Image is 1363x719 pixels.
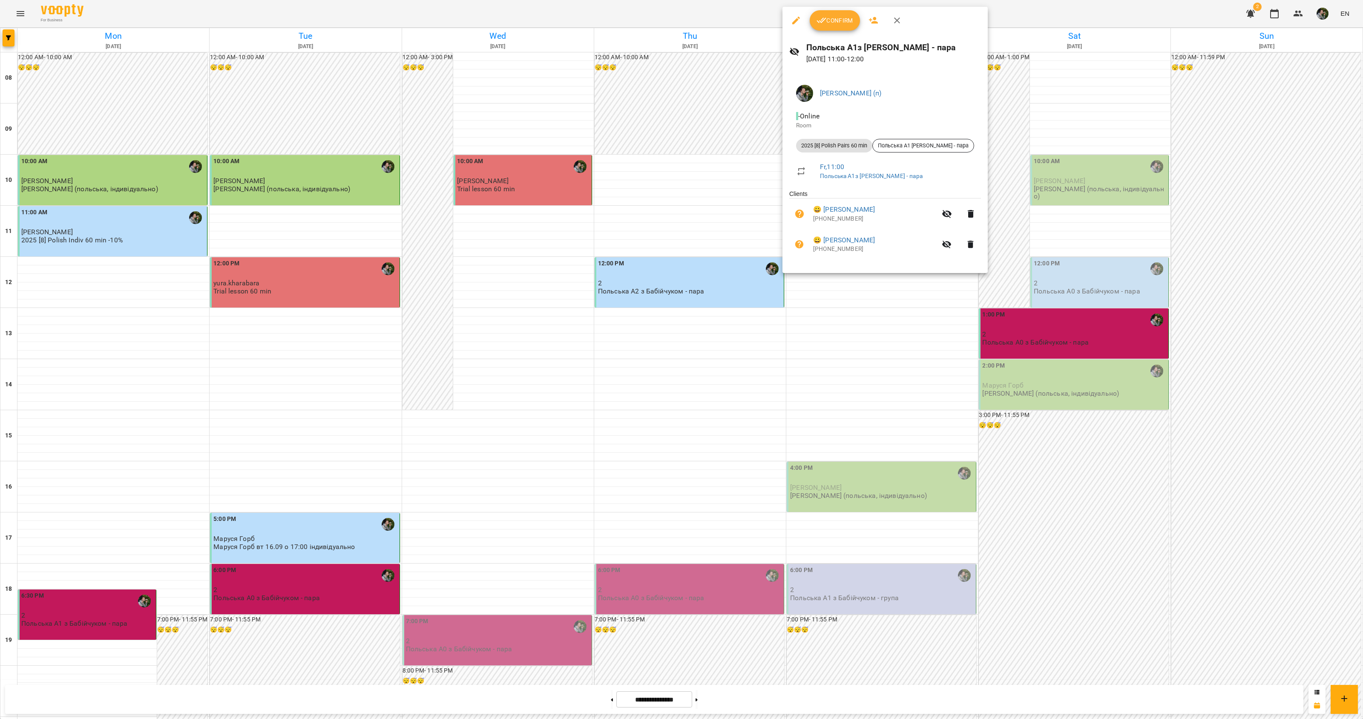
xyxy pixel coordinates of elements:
[813,204,875,215] a: 😀 [PERSON_NAME]
[810,10,860,31] button: Confirm
[813,235,875,245] a: 😀 [PERSON_NAME]
[806,54,981,64] p: [DATE] 11:00 - 12:00
[820,163,844,171] a: Fr , 11:00
[813,215,937,223] p: [PHONE_NUMBER]
[796,85,813,102] img: 70cfbdc3d9a863d38abe8aa8a76b24f3.JPG
[820,89,882,97] a: [PERSON_NAME] (п)
[789,190,981,262] ul: Clients
[789,204,810,224] button: Unpaid. Bill the attendance?
[789,234,810,255] button: Unpaid. Bill the attendance?
[813,245,937,253] p: [PHONE_NUMBER]
[873,142,974,150] span: Польська А1 [PERSON_NAME] - пара
[796,112,821,120] span: - Online
[796,121,974,130] p: Room
[820,173,923,179] a: Польська А1з [PERSON_NAME] - пара
[796,142,872,150] span: 2025 [8] Polish Pairs 60 min
[872,139,974,152] div: Польська А1 [PERSON_NAME] - пара
[806,41,981,54] h6: Польська А1з [PERSON_NAME] - пара
[817,15,853,26] span: Confirm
